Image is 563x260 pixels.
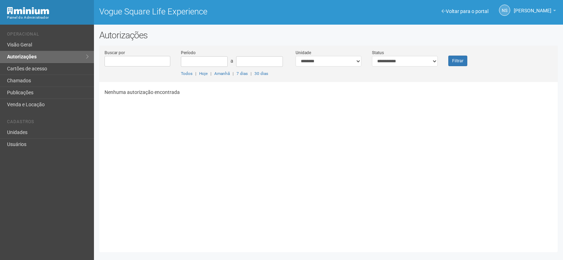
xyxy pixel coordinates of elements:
[99,30,558,40] h2: Autorizações
[99,7,323,16] h1: Vogue Square Life Experience
[372,50,384,56] label: Status
[105,50,125,56] label: Buscar por
[199,71,208,76] a: Hoje
[254,71,268,76] a: 30 dias
[195,71,196,76] span: |
[514,9,556,14] a: [PERSON_NAME]
[181,71,192,76] a: Todos
[230,58,233,64] span: a
[296,50,311,56] label: Unidade
[236,71,248,76] a: 7 dias
[214,71,230,76] a: Amanhã
[233,71,234,76] span: |
[7,32,89,39] li: Operacional
[448,56,467,66] button: Filtrar
[181,50,196,56] label: Período
[499,5,510,16] a: NS
[251,71,252,76] span: |
[105,89,552,95] p: Nenhuma autorização encontrada
[7,7,49,14] img: Minium
[210,71,211,76] span: |
[7,119,89,127] li: Cadastros
[7,14,89,21] div: Painel do Administrador
[442,8,488,14] a: Voltar para o portal
[514,1,551,13] span: Nicolle Silva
